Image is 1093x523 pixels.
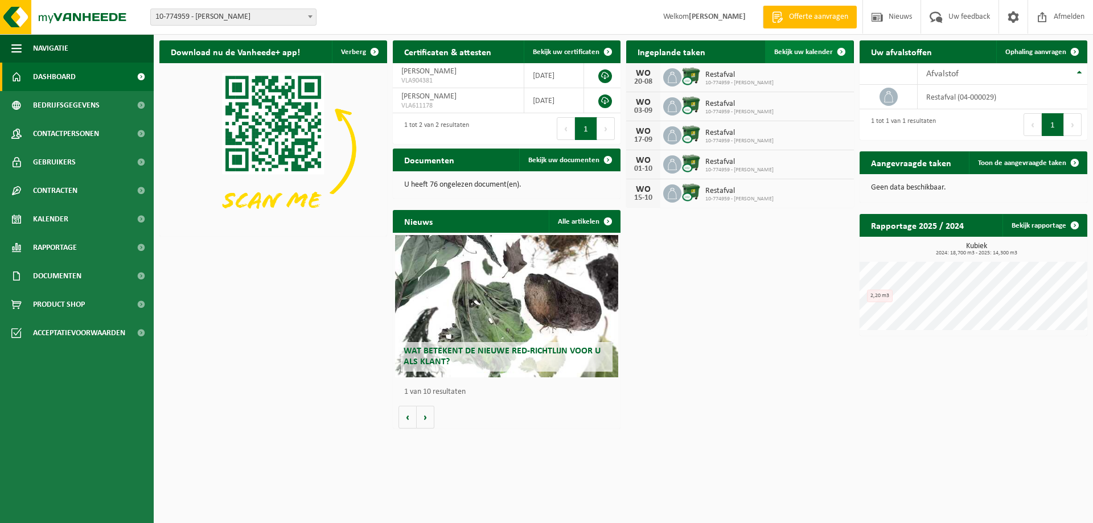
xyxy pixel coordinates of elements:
strong: [PERSON_NAME] [689,13,746,21]
span: Afvalstof [926,69,959,79]
div: 20-08 [632,78,655,86]
div: WO [632,69,655,78]
img: WB-1100-CU [681,154,701,173]
h2: Download nu de Vanheede+ app! [159,40,311,63]
div: WO [632,156,655,165]
span: Bekijk uw documenten [528,157,599,164]
button: Verberg [332,40,386,63]
div: 1 tot 2 van 2 resultaten [398,116,469,141]
a: Offerte aanvragen [763,6,857,28]
button: Next [597,117,615,140]
h2: Rapportage 2025 / 2024 [860,214,975,236]
span: Bekijk uw kalender [774,48,833,56]
div: 01-10 [632,165,655,173]
span: Restafval [705,100,774,109]
span: 10-774959 - [PERSON_NAME] [705,138,774,145]
span: [PERSON_NAME] [401,67,457,76]
a: Bekijk uw documenten [519,149,619,171]
span: Restafval [705,187,774,196]
img: WB-1100-CU [681,125,701,144]
div: 03-09 [632,107,655,115]
a: Wat betekent de nieuwe RED-richtlijn voor u als klant? [395,235,618,377]
button: Volgende [417,406,434,429]
span: Product Shop [33,290,85,319]
h2: Ingeplande taken [626,40,717,63]
img: Download de VHEPlus App [159,63,387,234]
td: restafval (04-000029) [918,85,1087,109]
div: WO [632,98,655,107]
div: 1 tot 1 van 1 resultaten [865,112,936,137]
p: 1 van 10 resultaten [404,388,615,396]
span: Ophaling aanvragen [1005,48,1066,56]
span: [PERSON_NAME] [401,92,457,101]
h2: Certificaten & attesten [393,40,503,63]
span: Toon de aangevraagde taken [978,159,1066,167]
a: Bekijk uw certificaten [524,40,619,63]
img: WB-1100-CU [681,96,701,115]
img: WB-1100-CU [681,67,701,86]
button: 1 [575,117,597,140]
p: U heeft 76 ongelezen document(en). [404,181,609,189]
h2: Nieuws [393,210,444,232]
span: 10-774959 - [PERSON_NAME] [705,109,774,116]
h2: Uw afvalstoffen [860,40,943,63]
span: Contactpersonen [33,120,99,148]
span: Contracten [33,176,77,205]
span: Restafval [705,71,774,80]
td: [DATE] [524,88,584,113]
span: Rapportage [33,233,77,262]
button: Vorige [398,406,417,429]
span: Restafval [705,129,774,138]
div: 2,20 m3 [867,290,893,302]
button: 1 [1042,113,1064,136]
a: Ophaling aanvragen [996,40,1086,63]
div: 17-09 [632,136,655,144]
span: Bekijk uw certificaten [533,48,599,56]
span: 10-774959 - [PERSON_NAME] [705,196,774,203]
a: Toon de aangevraagde taken [969,151,1086,174]
span: VLA611178 [401,101,515,110]
span: Dashboard [33,63,76,91]
span: 10-774959 - [PERSON_NAME] [705,80,774,87]
span: Gebruikers [33,148,76,176]
button: Next [1064,113,1082,136]
span: Acceptatievoorwaarden [33,319,125,347]
span: Navigatie [33,34,68,63]
span: Restafval [705,158,774,167]
span: 10-774959 - SCHEIRIS DANNY - MARIAKERKE [151,9,316,25]
a: Bekijk uw kalender [765,40,853,63]
span: Kalender [33,205,68,233]
h2: Documenten [393,149,466,171]
td: [DATE] [524,63,584,88]
div: WO [632,185,655,194]
button: Previous [557,117,575,140]
h2: Aangevraagde taken [860,151,963,174]
span: Wat betekent de nieuwe RED-richtlijn voor u als klant? [404,347,601,366]
span: VLA904381 [401,76,515,85]
div: 15-10 [632,194,655,202]
button: Previous [1024,113,1042,136]
a: Bekijk rapportage [1002,214,1086,237]
img: WB-1100-CU [681,183,701,202]
span: Offerte aanvragen [786,11,851,23]
a: Alle artikelen [549,210,619,233]
div: WO [632,127,655,136]
span: 10-774959 - SCHEIRIS DANNY - MARIAKERKE [150,9,317,26]
span: Documenten [33,262,81,290]
span: 2024: 18,700 m3 - 2025: 14,300 m3 [865,250,1087,256]
span: Bedrijfsgegevens [33,91,100,120]
span: Verberg [341,48,366,56]
p: Geen data beschikbaar. [871,184,1076,192]
span: 10-774959 - [PERSON_NAME] [705,167,774,174]
h3: Kubiek [865,242,1087,256]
